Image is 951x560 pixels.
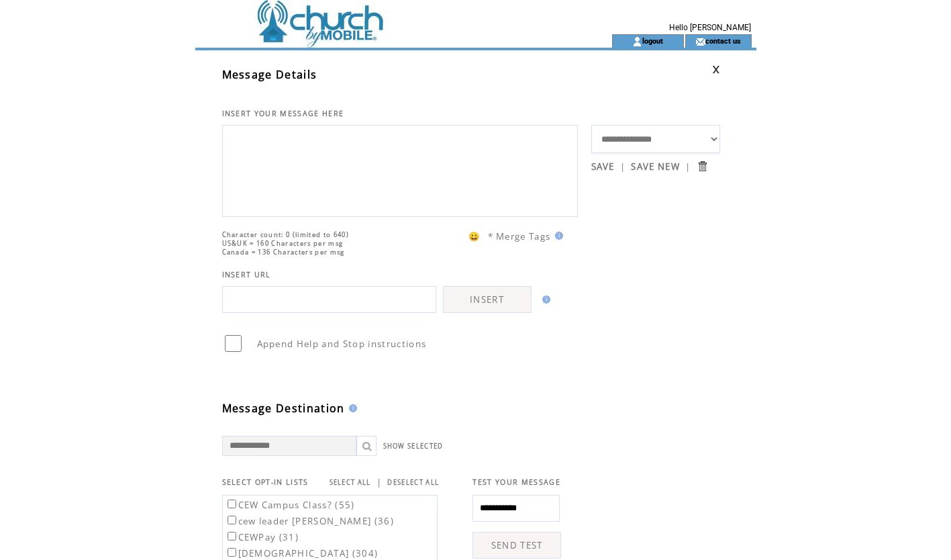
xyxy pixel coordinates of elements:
img: help.gif [538,295,550,304]
img: help.gif [345,404,357,412]
a: logout [642,36,663,45]
span: INSERT URL [222,270,271,279]
a: contact us [705,36,741,45]
span: SELECT OPT-IN LISTS [222,477,309,487]
label: cew leader [PERSON_NAME] (36) [225,515,395,527]
span: INSERT YOUR MESSAGE HERE [222,109,344,118]
span: Append Help and Stop instructions [257,338,427,350]
label: CEWPay (31) [225,531,299,543]
a: SHOW SELECTED [383,442,444,451]
span: Hello [PERSON_NAME] [669,23,751,32]
a: DESELECT ALL [387,478,439,487]
img: help.gif [551,232,563,240]
img: account_icon.gif [632,36,642,47]
span: Message Details [222,67,317,82]
span: | [685,160,691,173]
span: 😀 [468,230,481,242]
span: | [620,160,625,173]
input: [DEMOGRAPHIC_DATA] (304) [228,548,236,557]
input: CEW Campus Class? (55) [228,500,236,508]
span: * Merge Tags [488,230,551,242]
a: SELECT ALL [330,478,371,487]
a: SAVE NEW [631,160,680,173]
span: | [377,476,382,488]
label: CEW Campus Class? (55) [225,499,355,511]
label: [DEMOGRAPHIC_DATA] (304) [225,547,379,559]
input: Submit [696,160,709,173]
input: CEWPay (31) [228,532,236,541]
span: Canada = 136 Characters per msg [222,248,345,256]
a: SEND TEST [472,532,561,559]
span: Character count: 0 (limited to 640) [222,230,350,239]
a: INSERT [443,286,532,313]
span: Message Destination [222,401,345,416]
img: contact_us_icon.gif [695,36,705,47]
span: US&UK = 160 Characters per msg [222,239,344,248]
input: cew leader [PERSON_NAME] (36) [228,516,236,524]
span: TEST YOUR MESSAGE [472,477,560,487]
a: SAVE [591,160,615,173]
